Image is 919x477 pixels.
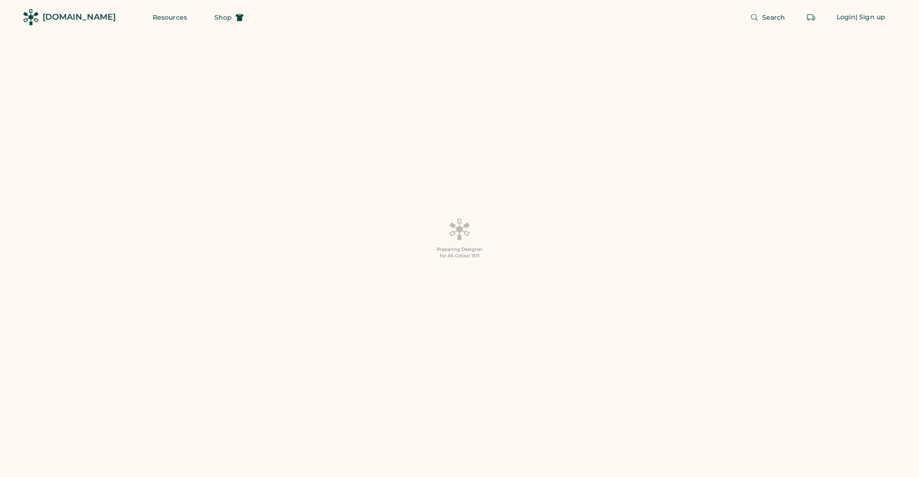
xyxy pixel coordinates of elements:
[449,218,470,241] img: Platens-Black-Loader-Spin-rich%20black.webp
[142,8,198,27] button: Resources
[43,11,116,23] div: [DOMAIN_NAME]
[739,8,796,27] button: Search
[855,13,885,22] div: | Sign up
[23,9,39,25] img: Rendered Logo - Screens
[837,13,856,22] div: Login
[802,8,820,27] button: Retrieve an order
[437,246,482,259] div: Preparing Designer for AS Colour 1511
[762,14,785,21] span: Search
[203,8,255,27] button: Shop
[214,14,232,21] span: Shop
